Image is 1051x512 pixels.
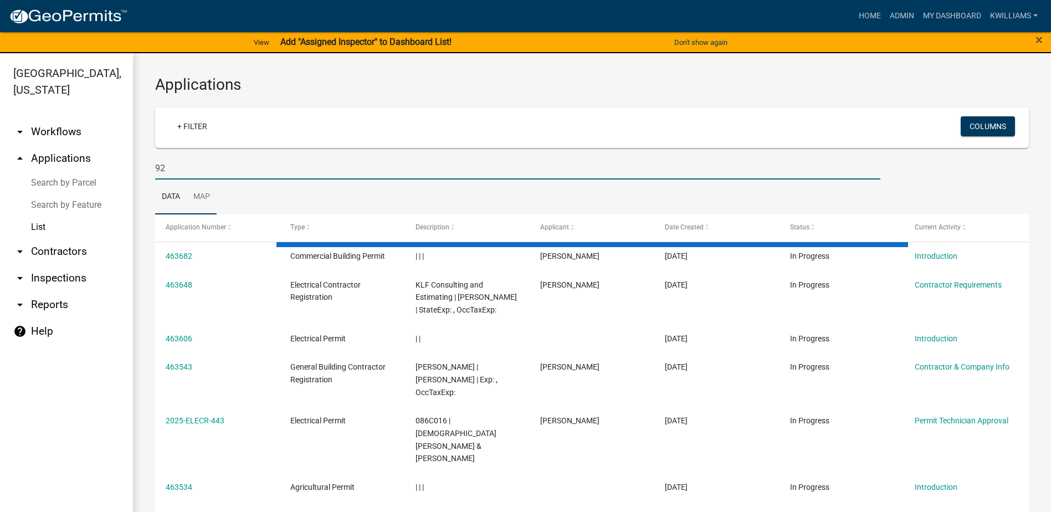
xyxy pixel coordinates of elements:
[166,280,192,289] a: 463648
[1035,33,1043,47] button: Close
[416,223,449,231] span: Description
[904,214,1029,241] datatable-header-cell: Current Activity
[986,6,1042,27] a: kwilliams
[416,252,424,260] span: | | |
[13,272,27,285] i: arrow_drop_down
[155,180,187,215] a: Data
[166,223,226,231] span: Application Number
[790,334,829,343] span: In Progress
[166,334,192,343] a: 463606
[790,280,829,289] span: In Progress
[166,252,192,260] a: 463682
[405,214,530,241] datatable-header-cell: Description
[187,180,217,215] a: Map
[280,214,404,241] datatable-header-cell: Type
[166,483,192,491] a: 463534
[915,362,1009,371] a: Contractor & Company Info
[166,362,192,371] a: 463543
[854,6,885,27] a: Home
[530,214,654,241] datatable-header-cell: Applicant
[790,416,829,425] span: In Progress
[665,252,688,260] span: 08/14/2025
[249,33,274,52] a: View
[290,334,346,343] span: Electrical Permit
[416,280,517,315] span: KLF Consulting and Estimating | Richard Ford | StateExp: , OccTaxExp:
[654,214,779,241] datatable-header-cell: Date Created
[13,125,27,139] i: arrow_drop_down
[290,483,355,491] span: Agricultural Permit
[961,116,1015,136] button: Columns
[540,252,599,260] span: Michele Bechtell
[1035,32,1043,48] span: ×
[540,280,599,289] span: Kristina
[670,33,732,52] button: Don't show again
[290,362,386,384] span: General Building Contractor Registration
[665,483,688,491] span: 08/13/2025
[885,6,919,27] a: Admin
[290,223,305,231] span: Type
[790,483,829,491] span: In Progress
[168,116,216,136] a: + Filter
[290,416,346,425] span: Electrical Permit
[915,280,1002,289] a: Contractor Requirements
[790,223,809,231] span: Status
[416,362,498,397] span: CHIN HO YI | CHIN YI | Exp: , OccTaxExp:
[915,223,961,231] span: Current Activity
[915,416,1008,425] a: Permit Technician Approval
[915,334,957,343] a: Introduction
[155,75,1029,94] h3: Applications
[915,252,957,260] a: Introduction
[665,280,688,289] span: 08/14/2025
[290,280,361,302] span: Electrical Contractor Registration
[155,157,880,180] input: Search for applications
[665,334,688,343] span: 08/13/2025
[540,362,599,371] span: CHIN HO YI
[13,298,27,311] i: arrow_drop_down
[665,223,704,231] span: Date Created
[790,252,829,260] span: In Progress
[790,362,829,371] span: In Progress
[919,6,986,27] a: My Dashboard
[280,37,452,47] strong: Add "Assigned Inspector" to Dashboard List!
[13,245,27,258] i: arrow_drop_down
[13,152,27,165] i: arrow_drop_up
[416,416,496,463] span: 086C016 | GAY ELAINE C & ROBERT C |
[13,325,27,338] i: help
[155,214,280,241] datatable-header-cell: Application Number
[665,362,688,371] span: 08/13/2025
[665,416,688,425] span: 08/13/2025
[779,214,904,241] datatable-header-cell: Status
[416,334,421,343] span: | |
[540,223,569,231] span: Applicant
[166,416,224,425] a: 2025-ELECR-443
[540,416,599,425] span: Charles Baxley
[915,483,957,491] a: Introduction
[416,483,424,491] span: | | |
[290,252,385,260] span: Commercial Building Permit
